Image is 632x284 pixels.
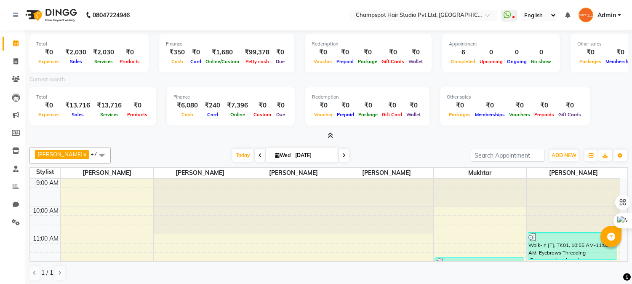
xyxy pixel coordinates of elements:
[61,168,154,178] span: [PERSON_NAME]
[577,48,603,57] div: ₹0
[29,76,65,83] label: Current month
[528,233,617,259] div: Walk-In [F], TK01, 10:55 AM-11:55 AM, Eyebrows Threading (₹50),Upperlip Threading (₹50),Forehead ...
[356,101,380,110] div: ₹0
[447,94,583,101] div: Other sales
[92,59,115,64] span: Services
[579,8,593,22] img: Admin
[449,59,477,64] span: Completed
[380,112,404,118] span: Gift Card
[166,40,288,48] div: Finance
[556,101,583,110] div: ₹0
[93,101,125,110] div: ₹13,716
[529,48,553,57] div: 0
[312,94,423,101] div: Redemption
[166,48,188,57] div: ₹350
[41,268,53,277] span: 1 / 1
[203,59,241,64] span: Online/Custom
[36,112,62,118] span: Expenses
[36,101,62,110] div: ₹0
[507,101,532,110] div: ₹0
[83,151,86,158] a: x
[312,48,334,57] div: ₹0
[36,48,62,57] div: ₹0
[532,101,556,110] div: ₹0
[36,40,142,48] div: Total
[335,112,356,118] span: Prepaid
[505,59,529,64] span: Ongoing
[169,59,185,64] span: Cash
[274,59,287,64] span: Due
[68,59,84,64] span: Sales
[30,168,60,177] div: Stylist
[201,101,224,110] div: ₹240
[529,59,553,64] span: No show
[179,112,195,118] span: Cash
[188,48,203,57] div: ₹0
[549,150,579,161] button: ADD NEW
[188,59,203,64] span: Card
[273,48,288,57] div: ₹0
[556,112,583,118] span: Gift Cards
[335,101,356,110] div: ₹0
[98,112,121,118] span: Services
[173,101,201,110] div: ₹6,080
[125,112,149,118] span: Products
[251,101,273,110] div: ₹0
[91,150,104,157] span: +7
[380,101,404,110] div: ₹0
[62,101,93,110] div: ₹13,716
[406,48,425,57] div: ₹0
[273,152,293,158] span: Wed
[117,59,142,64] span: Products
[36,59,62,64] span: Expenses
[577,59,603,64] span: Packages
[404,101,423,110] div: ₹0
[334,48,356,57] div: ₹0
[406,59,425,64] span: Wallet
[232,149,253,162] span: Today
[21,3,79,27] img: logo
[356,59,379,64] span: Package
[31,234,60,243] div: 11:00 AM
[125,101,149,110] div: ₹0
[36,94,149,101] div: Total
[471,149,544,162] input: Search Appointment
[312,101,335,110] div: ₹0
[69,112,86,118] span: Sales
[205,112,220,118] span: Card
[35,179,60,188] div: 9:00 AM
[228,112,247,118] span: Online
[473,112,507,118] span: Memberships
[356,112,380,118] span: Package
[447,101,473,110] div: ₹0
[334,59,356,64] span: Prepaid
[312,40,425,48] div: Redemption
[251,112,273,118] span: Custom
[505,48,529,57] div: 0
[312,112,335,118] span: Voucher
[477,59,505,64] span: Upcoming
[404,112,423,118] span: Wallet
[247,168,340,178] span: [PERSON_NAME]
[379,59,406,64] span: Gift Cards
[154,168,247,178] span: [PERSON_NAME]
[274,112,287,118] span: Due
[203,48,241,57] div: ₹1,680
[597,11,616,20] span: Admin
[312,59,334,64] span: Voucher
[340,168,433,178] span: [PERSON_NAME]
[532,112,556,118] span: Prepaids
[224,101,251,110] div: ₹7,396
[356,48,379,57] div: ₹0
[597,250,624,276] iframe: chat widget
[507,112,532,118] span: Vouchers
[434,168,527,178] span: Mukhtar
[449,40,553,48] div: Appointment
[90,48,117,57] div: ₹2,030
[273,101,288,110] div: ₹0
[477,48,505,57] div: 0
[379,48,406,57] div: ₹0
[241,48,273,57] div: ₹99,378
[552,152,576,158] span: ADD NEW
[449,48,477,57] div: 6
